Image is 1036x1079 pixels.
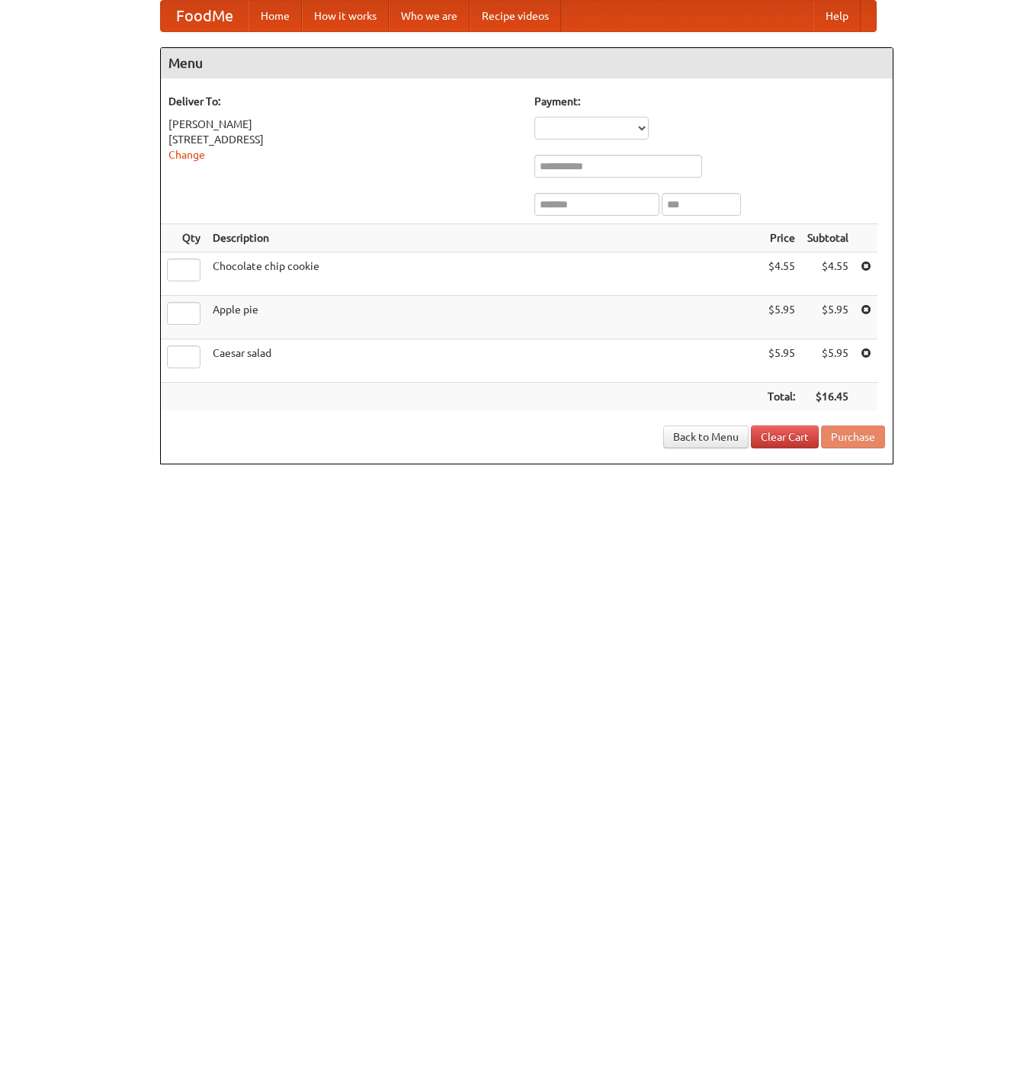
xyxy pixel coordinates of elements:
[249,1,302,31] a: Home
[813,1,861,31] a: Help
[762,252,801,296] td: $4.55
[801,224,855,252] th: Subtotal
[207,339,762,383] td: Caesar salad
[751,425,819,448] a: Clear Cart
[207,252,762,296] td: Chocolate chip cookie
[762,339,801,383] td: $5.95
[534,94,885,109] h5: Payment:
[161,1,249,31] a: FoodMe
[801,383,855,411] th: $16.45
[207,296,762,339] td: Apple pie
[168,132,519,147] div: [STREET_ADDRESS]
[762,383,801,411] th: Total:
[161,224,207,252] th: Qty
[762,296,801,339] td: $5.95
[821,425,885,448] button: Purchase
[801,252,855,296] td: $4.55
[389,1,470,31] a: Who we are
[168,94,519,109] h5: Deliver To:
[663,425,749,448] a: Back to Menu
[801,296,855,339] td: $5.95
[762,224,801,252] th: Price
[470,1,561,31] a: Recipe videos
[161,48,893,79] h4: Menu
[207,224,762,252] th: Description
[302,1,389,31] a: How it works
[801,339,855,383] td: $5.95
[168,117,519,132] div: [PERSON_NAME]
[168,149,205,161] a: Change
